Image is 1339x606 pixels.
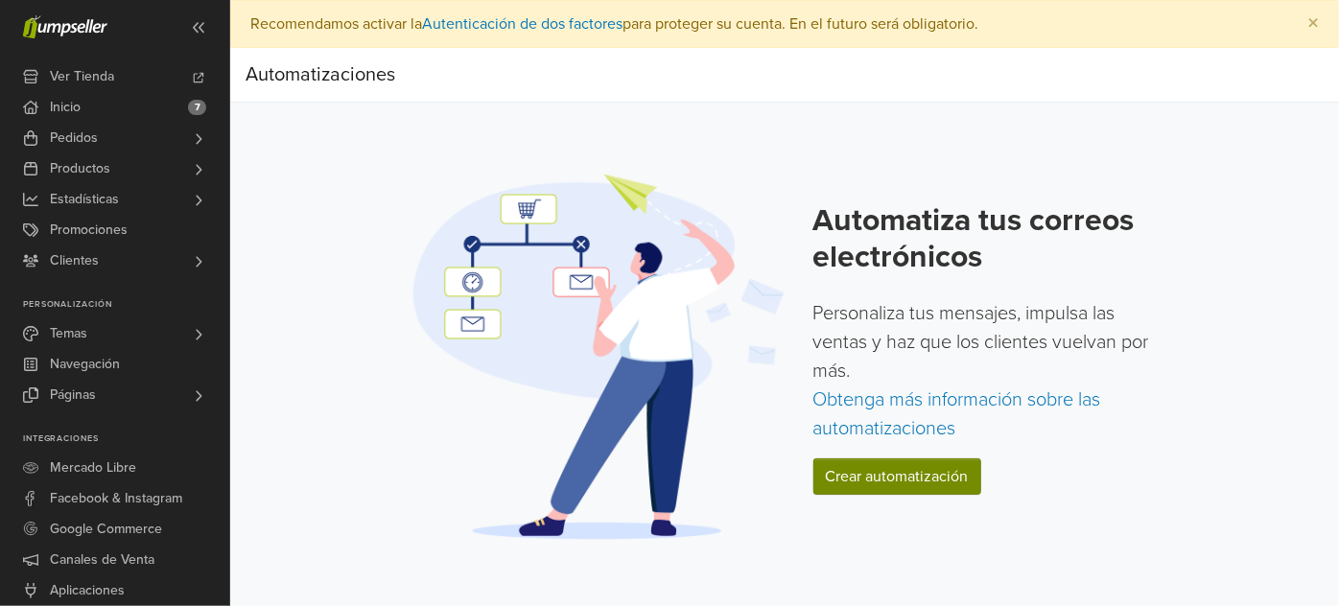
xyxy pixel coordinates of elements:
[50,153,110,184] span: Productos
[50,453,136,483] span: Mercado Libre
[50,349,120,380] span: Navegación
[50,545,154,575] span: Canales de Venta
[50,184,119,215] span: Estadísticas
[407,172,790,541] img: Automation
[813,299,1163,443] p: Personaliza tus mensajes, impulsa las ventas y haz que los clientes vuelvan por más.
[246,56,395,94] div: Automatizaciones
[50,483,182,514] span: Facebook & Instagram
[50,514,162,545] span: Google Commerce
[50,92,81,123] span: Inicio
[813,202,1163,276] h2: Automatiza tus correos electrónicos
[188,100,206,115] span: 7
[50,575,125,606] span: Aplicaciones
[813,388,1101,440] a: Obtenga más información sobre las automatizaciones
[23,299,229,311] p: Personalización
[23,433,229,445] p: Integraciones
[50,245,99,276] span: Clientes
[813,458,981,495] a: Crear automatización
[1288,1,1338,47] button: Close
[50,61,114,92] span: Ver Tienda
[50,123,98,153] span: Pedidos
[1307,10,1319,37] span: ×
[50,380,96,410] span: Páginas
[50,215,128,245] span: Promociones
[422,14,623,34] a: Autenticación de dos factores
[50,318,87,349] span: Temas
